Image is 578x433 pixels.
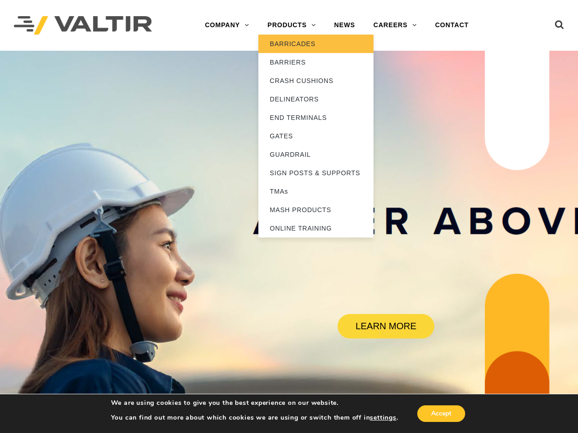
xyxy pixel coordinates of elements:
a: CONTACT [426,16,478,35]
a: BARRICADES [258,35,374,53]
a: COMPANY [196,16,258,35]
a: ONLINE TRAINING [258,219,374,237]
a: PRODUCTS [258,16,325,35]
a: DELINEATORS [258,90,374,108]
img: Valtir [14,16,152,35]
p: We are using cookies to give you the best experience on our website. [111,399,398,407]
button: settings [370,414,396,422]
a: TMAs [258,182,374,201]
a: CRASH CUSHIONS [258,71,374,90]
button: Accept [417,405,465,422]
a: LEARN MORE [338,314,434,338]
a: SIGN POSTS & SUPPORTS [258,164,374,182]
a: CAREERS [364,16,426,35]
a: NEWS [325,16,364,35]
a: BARRIERS [258,53,374,71]
p: You can find out more about which cookies we are using or switch them off in . [111,414,398,422]
a: END TERMINALS [258,108,374,127]
a: GATES [258,127,374,145]
a: GUARDRAIL [258,145,374,164]
a: MASH PRODUCTS [258,201,374,219]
